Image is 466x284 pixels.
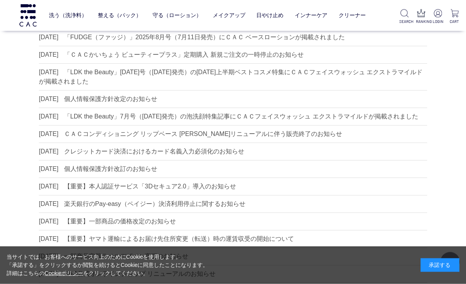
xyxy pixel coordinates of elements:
dd: 「LDK the Beauty」[DATE]号（[DATE]発売）の[DATE]上半期ベストコスメ特集にＣＡＣフェイスウォッシュ エクストラマイルドが掲載されました [39,69,423,85]
p: RANKING [416,19,426,24]
a: [DATE] 【重要】本人認証サービス「3Dセキュア2.0」導入のお知らせ [39,183,236,190]
dd: 【重要】ヤマト運輸によるお届け先住所変更（転送）時の運賃収受の開始について [64,235,294,242]
a: 洗う（洗浄料） [49,6,87,24]
dd: 【重要】一部商品の価格改定のお知らせ [64,218,176,225]
a: [DATE] 【重要】一部商品の価格改定のお知らせ [39,218,176,225]
dd: 楽天銀行のPay-easy（ペイジー）決済利用停止に関するお知らせ [64,200,245,207]
a: 日やけ止め [256,6,283,24]
a: [DATE] 「ＣＡＣかいちょう ビューティープラス」定期購入 新規ご注文の一時停止のお知らせ [39,51,304,58]
dd: 個人情報保護方針改定のお知らせ [64,96,157,102]
dd: ＣＡＣコンディショニング リップベース [PERSON_NAME]リニューアルに伴う販売終了のお知らせ [64,131,342,137]
dt: [DATE] [39,200,58,207]
a: RANKING [416,9,426,24]
dt: [DATE] [39,34,58,40]
p: LOGIN [433,19,443,24]
a: [DATE] ＣＡＣコンディショニング リップベース [PERSON_NAME]リニューアルに伴う販売終了のお知らせ [39,131,342,137]
a: [DATE] 個人情報保護方針改定のお知らせ [39,96,157,102]
a: [DATE] クレジットカード決済におけるカード名義入力必須化のお知らせ [39,148,244,155]
dd: 【重要】本人認証サービス「3Dセキュア2.0」導入のお知らせ [64,183,236,190]
dt: [DATE] [39,96,58,102]
a: クリーナー [339,6,366,24]
dd: 個人情報保護方針改訂のお知らせ [64,166,157,172]
dt: [DATE] [39,218,58,225]
dt: [DATE] [39,51,58,58]
a: Cookieポリシー [45,270,83,276]
dd: クレジットカード決済におけるカード名義入力必須化のお知らせ [64,148,244,155]
a: SEARCH [399,9,410,24]
dt: [DATE] [39,69,58,75]
a: [DATE] 楽天銀行のPay-easy（ペイジー）決済利用停止に関するお知らせ [39,200,245,207]
a: CART [449,9,460,24]
a: 整える（パック） [98,6,141,24]
div: 承諾する [421,258,459,272]
dt: [DATE] [39,113,58,120]
dt: [DATE] [39,235,58,242]
dt: [DATE] [39,131,58,137]
dt: [DATE] [39,183,58,190]
a: [DATE] 「LDK the Beauty」7月号（[DATE]発売）の泡洗顔特集記事にＣＡＣフェイスウォッシュ エクストラマイルドが掲載されました [39,113,418,120]
dd: 「ＣＡＣかいちょう ビューティープラス」定期購入 新規ご注文の一時停止のお知らせ [64,51,304,58]
a: [DATE] 【重要】ヤマト運輸によるお届け先住所変更（転送）時の運賃収受の開始について [39,235,294,242]
a: 守る（ローション） [153,6,202,24]
img: logo [18,4,38,26]
a: LOGIN [433,9,443,24]
a: インナーケア [295,6,327,24]
p: CART [449,19,460,24]
p: SEARCH [399,19,410,24]
a: メイクアップ [213,6,245,24]
dt: [DATE] [39,148,58,155]
dt: [DATE] [39,166,58,172]
dd: 「LDK the Beauty」7月号（[DATE]発売）の泡洗顔特集記事にＣＡＣフェイスウォッシュ エクストラマイルドが掲載されました [64,113,418,120]
a: [DATE] 「LDK the Beauty」[DATE]号（[DATE]発売）の[DATE]上半期ベストコスメ特集にＣＡＣフェイスウォッシュ エクストラマイルドが掲載されました [39,69,423,85]
a: [DATE] 個人情報保護方針改訂のお知らせ [39,166,157,172]
div: 当サイトでは、お客様へのサービス向上のためにCookieを使用します。 「承諾する」をクリックするか閲覧を続けるとCookieに同意したことになります。 詳細はこちらの をクリックしてください。 [7,253,209,277]
a: [DATE] 「FUDGE（ファッジ）」2025年8月号（7月11日発売）にＣＡＣ ベースローションが掲載されました [39,34,345,40]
